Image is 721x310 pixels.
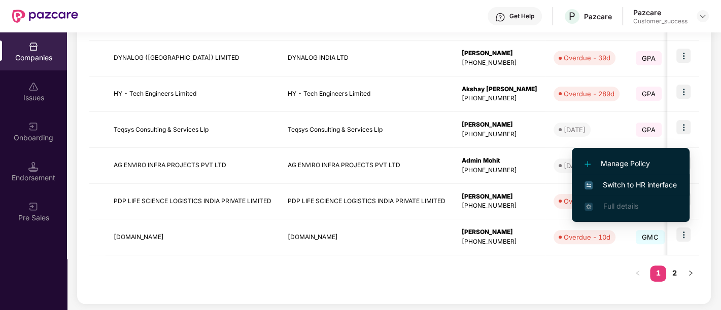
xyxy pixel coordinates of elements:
span: Switch to HR interface [585,179,677,190]
span: Manage Policy [585,158,677,169]
button: left [630,265,646,282]
img: svg+xml;base64,PHN2ZyB3aWR0aD0iMTQuNSIgaGVpZ2h0PSIxNC41IiB2aWV3Qm94PSIwIDAgMTYgMTYiIGZpbGw9Im5vbm... [28,162,39,172]
img: svg+xml;base64,PHN2ZyB4bWxucz0iaHR0cDovL3d3dy53My5vcmcvMjAwMC9zdmciIHdpZHRoPSIxNiIgaGVpZ2h0PSIxNi... [585,181,593,189]
div: [PERSON_NAME] [462,49,537,58]
img: icon [676,120,691,134]
div: Overdue - 289d [564,89,614,99]
td: [DOMAIN_NAME] [280,219,454,255]
div: Overdue - 10d [564,232,610,242]
div: [PERSON_NAME] [462,227,537,237]
div: Pazcare [584,12,612,21]
div: Akshay [PERSON_NAME] [462,85,537,94]
a: 2 [666,265,682,281]
td: HY - Tech Engineers Limited [280,76,454,112]
span: Full details [603,202,638,210]
a: 1 [650,265,666,281]
td: PDP LIFE SCIENCE LOGISTICS INDIA PRIVATE LIMITED [106,184,280,220]
span: left [635,270,641,276]
div: [DATE] [564,161,586,171]
img: icon [676,227,691,242]
img: icon [676,85,691,99]
div: Customer_success [633,17,688,25]
img: icon [676,49,691,63]
div: [DATE] [564,125,586,135]
div: [PHONE_NUMBER] [462,130,537,139]
span: P [569,10,575,22]
span: right [688,270,694,276]
div: [PHONE_NUMBER] [462,58,537,68]
img: New Pazcare Logo [12,10,78,23]
img: svg+xml;base64,PHN2ZyB4bWxucz0iaHR0cDovL3d3dy53My5vcmcvMjAwMC9zdmciIHdpZHRoPSIxMi4yMDEiIGhlaWdodD... [585,161,591,167]
li: Previous Page [630,265,646,282]
img: svg+xml;base64,PHN2ZyBpZD0iSXNzdWVzX2Rpc2FibGVkIiB4bWxucz0iaHR0cDovL3d3dy53My5vcmcvMjAwMC9zdmciIH... [28,82,39,92]
div: [PERSON_NAME] [462,192,537,202]
td: PDP LIFE SCIENCE LOGISTICS INDIA PRIVATE LIMITED [280,184,454,220]
img: svg+xml;base64,PHN2ZyBpZD0iSGVscC0zMngzMiIgeG1sbnM9Imh0dHA6Ly93d3cudzMub3JnLzIwMDAvc3ZnIiB3aWR0aD... [495,12,505,22]
img: svg+xml;base64,PHN2ZyBpZD0iRHJvcGRvd24tMzJ4MzIiIHhtbG5zPSJodHRwOi8vd3d3LnczLm9yZy8yMDAwL3N2ZyIgd2... [699,12,707,20]
div: [PHONE_NUMBER] [462,237,537,247]
div: Overdue - 39d [564,53,610,63]
div: Overdue - 2d [564,196,606,206]
div: [PHONE_NUMBER] [462,201,537,211]
span: GMC [636,230,665,244]
td: Teqsys Consulting & Services Llp [280,112,454,148]
div: [PHONE_NUMBER] [462,166,537,175]
img: svg+xml;base64,PHN2ZyB3aWR0aD0iMjAiIGhlaWdodD0iMjAiIHZpZXdCb3g9IjAgMCAyMCAyMCIgZmlsbD0ibm9uZSIgeG... [28,202,39,212]
td: HY - Tech Engineers Limited [106,76,280,112]
td: AG ENVIRO INFRA PROJECTS PVT LTD [280,148,454,184]
td: DYNALOG INDIA LTD [280,41,454,76]
div: [PERSON_NAME] [462,120,537,130]
td: [DOMAIN_NAME] [106,219,280,255]
img: svg+xml;base64,PHN2ZyBpZD0iQ29tcGFuaWVzIiB4bWxucz0iaHR0cDovL3d3dy53My5vcmcvMjAwMC9zdmciIHdpZHRoPS... [28,42,39,52]
div: Get Help [509,12,534,20]
td: DYNALOG ([GEOGRAPHIC_DATA]) LIMITED [106,41,280,76]
button: right [682,265,699,282]
span: GPA [636,123,662,137]
li: 2 [666,265,682,282]
div: Admin Mohit [462,156,537,166]
span: GPA [636,51,662,65]
span: GPA [636,87,662,101]
li: Next Page [682,265,699,282]
img: svg+xml;base64,PHN2ZyB4bWxucz0iaHR0cDovL3d3dy53My5vcmcvMjAwMC9zdmciIHdpZHRoPSIxNi4zNjMiIGhlaWdodD... [585,203,593,211]
img: svg+xml;base64,PHN2ZyB3aWR0aD0iMjAiIGhlaWdodD0iMjAiIHZpZXdCb3g9IjAgMCAyMCAyMCIgZmlsbD0ibm9uZSIgeG... [28,122,39,132]
td: Teqsys Consulting & Services Llp [106,112,280,148]
li: 1 [650,265,666,282]
div: [PHONE_NUMBER] [462,94,537,103]
div: Pazcare [633,8,688,17]
td: AG ENVIRO INFRA PROJECTS PVT LTD [106,148,280,184]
